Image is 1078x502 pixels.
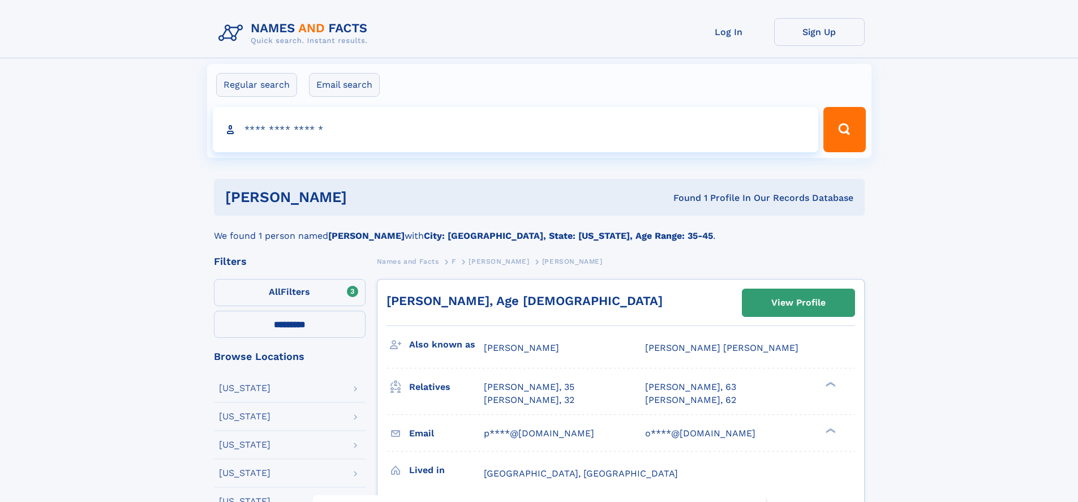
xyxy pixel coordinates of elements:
[409,461,484,480] h3: Lived in
[225,190,510,204] h1: [PERSON_NAME]
[214,351,366,362] div: Browse Locations
[219,469,270,478] div: [US_STATE]
[542,258,603,265] span: [PERSON_NAME]
[774,18,865,46] a: Sign Up
[309,73,380,97] label: Email search
[328,230,405,241] b: [PERSON_NAME]
[823,107,865,152] button: Search Button
[213,107,819,152] input: search input
[214,216,865,243] div: We found 1 person named with .
[823,381,836,388] div: ❯
[742,289,854,316] a: View Profile
[469,254,529,268] a: [PERSON_NAME]
[469,258,529,265] span: [PERSON_NAME]
[645,381,736,393] a: [PERSON_NAME], 63
[510,192,853,204] div: Found 1 Profile In Our Records Database
[771,290,826,316] div: View Profile
[684,18,774,46] a: Log In
[386,294,663,308] a: [PERSON_NAME], Age [DEMOGRAPHIC_DATA]
[409,424,484,443] h3: Email
[219,440,270,449] div: [US_STATE]
[269,286,281,297] span: All
[645,394,736,406] a: [PERSON_NAME], 62
[484,381,574,393] a: [PERSON_NAME], 35
[214,279,366,306] label: Filters
[484,342,559,353] span: [PERSON_NAME]
[424,230,713,241] b: City: [GEOGRAPHIC_DATA], State: [US_STATE], Age Range: 35-45
[645,342,798,353] span: [PERSON_NAME] [PERSON_NAME]
[216,73,297,97] label: Regular search
[823,427,836,434] div: ❯
[214,256,366,267] div: Filters
[219,384,270,393] div: [US_STATE]
[377,254,439,268] a: Names and Facts
[484,394,574,406] a: [PERSON_NAME], 32
[214,18,377,49] img: Logo Names and Facts
[409,335,484,354] h3: Also known as
[484,468,678,479] span: [GEOGRAPHIC_DATA], [GEOGRAPHIC_DATA]
[452,258,456,265] span: F
[409,377,484,397] h3: Relatives
[219,412,270,421] div: [US_STATE]
[452,254,456,268] a: F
